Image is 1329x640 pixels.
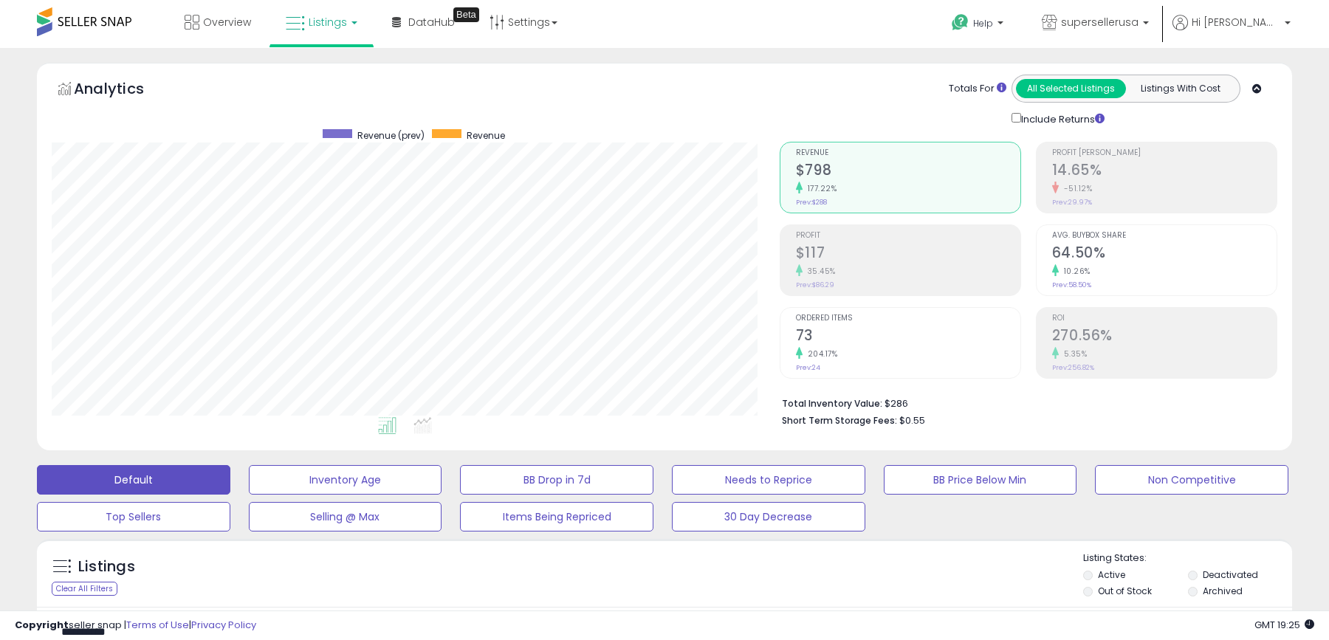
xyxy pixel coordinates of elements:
span: ROI [1052,314,1277,323]
button: BB Price Below Min [884,465,1077,495]
h2: 270.56% [1052,327,1277,347]
h5: Listings [78,557,135,577]
button: Items Being Repriced [460,502,653,531]
b: Short Term Storage Fees: [782,414,897,427]
span: Listings [309,15,347,30]
small: Prev: $86.29 [796,281,834,289]
label: Out of Stock [1098,585,1152,597]
small: 177.22% [803,183,837,194]
button: Default [37,465,230,495]
li: $286 [782,393,1266,411]
span: supersellerusa [1061,15,1139,30]
button: BB Drop in 7d [460,465,653,495]
p: Listing States: [1083,551,1291,565]
span: 2025-09-9 19:25 GMT [1254,618,1314,632]
small: Prev: 58.50% [1052,281,1091,289]
span: Hi [PERSON_NAME] [1192,15,1280,30]
span: Help [973,17,993,30]
small: Prev: 29.97% [1052,198,1092,207]
button: Inventory Age [249,465,442,495]
button: All Selected Listings [1016,79,1126,98]
button: Listings With Cost [1125,79,1235,98]
small: Prev: 256.82% [1052,363,1094,372]
small: 5.35% [1059,348,1088,359]
button: Top Sellers [37,502,230,531]
small: Prev: $288 [796,198,827,207]
span: Avg. Buybox Share [1052,232,1277,240]
span: Revenue (prev) [357,129,425,142]
a: Terms of Use [126,618,189,632]
button: Needs to Reprice [672,465,865,495]
b: Total Inventory Value: [782,397,882,410]
button: Selling @ Max [249,502,442,531]
div: Totals For [949,82,1006,96]
span: Profit [PERSON_NAME] [1052,149,1277,157]
small: Prev: 24 [796,363,820,372]
small: 204.17% [803,348,838,359]
small: 10.26% [1059,266,1091,277]
a: Help [940,2,1018,48]
span: Revenue [467,129,505,142]
h2: $117 [796,244,1020,264]
strong: Copyright [15,618,69,632]
div: Clear All Filters [52,582,117,596]
button: 30 Day Decrease [672,502,865,531]
a: Privacy Policy [191,618,256,632]
label: Active [1098,568,1125,581]
span: DataHub [408,15,455,30]
h2: $798 [796,162,1020,182]
div: Tooltip anchor [453,7,479,22]
label: Archived [1203,585,1243,597]
button: Non Competitive [1095,465,1288,495]
i: Get Help [951,13,969,32]
small: -51.12% [1059,183,1093,194]
div: Include Returns [1000,110,1122,127]
small: 35.45% [803,266,836,277]
h5: Analytics [74,78,173,103]
span: Ordered Items [796,314,1020,323]
h2: 64.50% [1052,244,1277,264]
span: Revenue [796,149,1020,157]
span: Overview [203,15,251,30]
a: Hi [PERSON_NAME] [1172,15,1291,48]
span: Profit [796,232,1020,240]
h2: 14.65% [1052,162,1277,182]
span: $0.55 [899,413,925,427]
div: seller snap | | [15,619,256,633]
h2: 73 [796,327,1020,347]
label: Deactivated [1203,568,1258,581]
